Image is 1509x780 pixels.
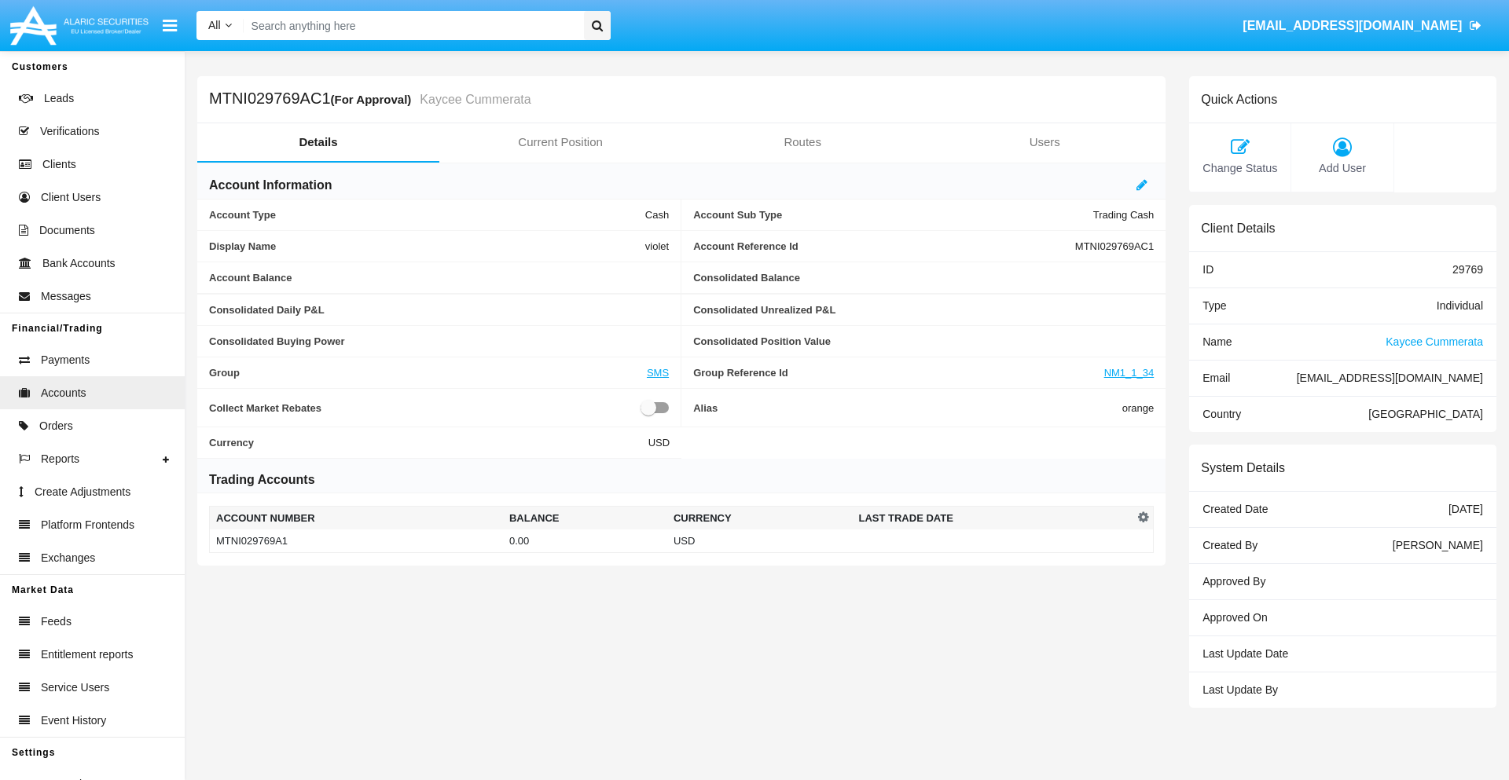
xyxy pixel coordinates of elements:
[39,418,73,434] span: Orders
[693,335,1154,347] span: Consolidated Position Value
[693,240,1075,252] span: Account Reference Id
[209,398,641,417] span: Collect Market Rebates
[1201,221,1275,236] h6: Client Details
[681,123,923,161] a: Routes
[1202,683,1278,696] span: Last Update By
[1202,503,1268,515] span: Created Date
[923,123,1166,161] a: Users
[693,367,1104,379] span: Group Reference Id
[197,123,439,161] a: Details
[1093,209,1155,221] span: Trading Cash
[503,507,667,530] th: Balance
[41,189,101,206] span: Client Users
[1075,240,1154,252] span: MTNI029769AC1
[209,272,669,284] span: Account Balance
[852,507,1133,530] th: Last Trade Date
[1299,160,1385,178] span: Add User
[41,385,86,401] span: Accounts
[1235,4,1489,48] a: [EMAIL_ADDRESS][DOMAIN_NAME]
[1393,539,1483,551] span: [PERSON_NAME]
[1201,92,1277,107] h6: Quick Actions
[196,17,244,34] a: All
[693,304,1154,316] span: Consolidated Unrealized P&L
[503,529,667,553] td: 0.00
[693,209,1093,221] span: Account Sub Type
[1202,372,1230,384] span: Email
[1202,611,1268,624] span: Approved On
[209,335,669,347] span: Consolidated Buying Power
[667,507,853,530] th: Currency
[209,90,531,108] h5: MTNI029769AC1
[1202,408,1241,420] span: Country
[39,222,95,239] span: Documents
[40,123,99,140] span: Verifications
[41,550,95,566] span: Exchanges
[208,19,221,31] span: All
[1202,575,1265,588] span: Approved By
[1448,503,1483,515] span: [DATE]
[209,240,645,252] span: Display Name
[439,123,681,161] a: Current Position
[1437,299,1483,312] span: Individual
[1297,372,1483,384] span: [EMAIL_ADDRESS][DOMAIN_NAME]
[41,679,109,696] span: Service Users
[1243,19,1462,32] span: [EMAIL_ADDRESS][DOMAIN_NAME]
[416,93,531,106] small: Kaycee Cummerata
[1201,460,1285,475] h6: System Details
[645,240,669,252] span: violet
[1202,647,1288,660] span: Last Update Date
[667,529,853,553] td: USD
[1368,408,1483,420] span: [GEOGRAPHIC_DATA]
[645,209,669,221] span: Cash
[41,451,79,467] span: Reports
[44,90,74,107] span: Leads
[209,471,315,489] h6: Trading Accounts
[1202,539,1257,551] span: Created By
[693,398,1122,417] span: Alias
[648,437,670,449] span: USD
[209,437,648,449] span: Currency
[331,90,417,108] div: (For Approval)
[1104,367,1155,379] a: NM1_1_34
[1197,160,1283,178] span: Change Status
[41,646,134,663] span: Entitlement reports
[41,517,134,533] span: Platform Frontends
[8,2,151,49] img: Logo image
[1202,263,1213,276] span: ID
[1202,335,1232,348] span: Name
[1452,263,1483,276] span: 29769
[210,529,503,553] td: MTNI029769A1
[1122,398,1154,417] span: orange
[209,209,645,221] span: Account Type
[41,288,91,305] span: Messages
[647,367,669,379] a: SMS
[693,272,1154,284] span: Consolidated Balance
[41,352,90,368] span: Payments
[209,304,669,316] span: Consolidated Daily P&L
[1202,299,1226,312] span: Type
[209,367,647,379] span: Group
[209,177,332,194] h6: Account Information
[42,156,76,173] span: Clients
[41,712,106,729] span: Event History
[42,255,116,272] span: Bank Accounts
[210,507,503,530] th: Account Number
[1386,335,1483,348] span: Kaycee Cummerata
[35,484,130,500] span: Create Adjustments
[244,11,578,40] input: Search
[41,613,72,630] span: Feeds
